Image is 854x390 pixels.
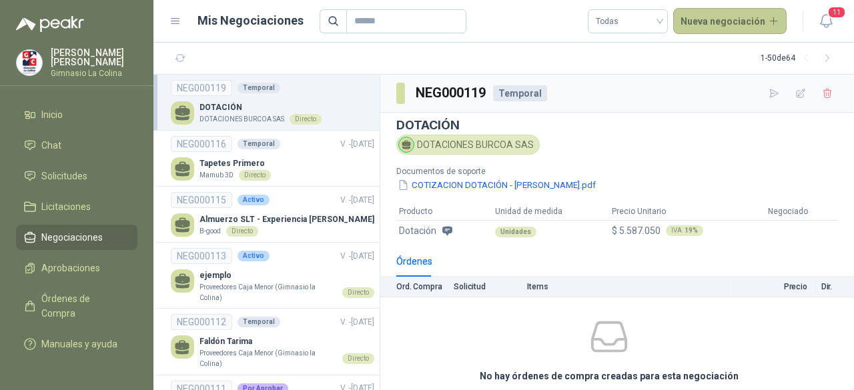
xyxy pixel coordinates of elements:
p: ejemplo [199,269,374,282]
div: Directo [226,226,258,237]
div: Directo [342,287,374,298]
a: Solicitudes [16,163,137,189]
p: DOTACIÓN [199,101,322,114]
span: V. - [DATE] [340,139,374,149]
div: Temporal [238,317,280,327]
p: Faldón Tarima [199,335,374,348]
button: COTIZACION DOTACIÓN - [PERSON_NAME].pdf [396,178,597,192]
div: NEG000119 [171,80,232,96]
span: Licitaciones [41,199,91,214]
a: Aprobaciones [16,255,137,281]
th: Precio [729,277,815,297]
span: Manuales y ayuda [41,337,117,351]
span: V. - [DATE] [340,251,374,261]
img: Company Logo [17,50,42,75]
th: Producto [396,203,492,221]
p: Mamub 3D [199,170,234,181]
th: Solicitud [454,277,527,297]
span: V. - [DATE] [340,195,374,205]
div: Activo [238,251,270,261]
div: IVA [666,225,703,236]
a: NEG000112TemporalV. -[DATE] Faldón TarimaProveedores Caja Menor (Gimnasio la Colina)Directo [171,314,374,369]
p: B-good [199,226,221,237]
div: NEG000113 [171,248,232,264]
a: Negociaciones [16,225,137,250]
span: Chat [41,138,61,153]
span: $ 5.587.050 [612,223,661,238]
p: [PERSON_NAME] [PERSON_NAME] [51,48,137,67]
p: DOTACIONES BURCOA SAS [199,114,284,125]
p: Documentos de soporte [396,165,612,178]
div: NEG000115 [171,192,232,208]
div: Unidades [495,227,536,237]
p: Tapetes Primero [199,157,271,170]
div: 1 - 50 de 64 [761,48,838,69]
div: Directo [239,170,271,181]
span: V. - [DATE] [340,317,374,327]
a: Chat [16,133,137,158]
span: Órdenes de Compra [41,291,125,321]
div: Directo [290,114,322,125]
a: Licitaciones [16,194,137,219]
th: Ord. Compra [380,277,454,297]
p: Proveedores Caja Menor (Gimnasio la Colina) [199,348,337,369]
h3: No hay órdenes de compra creadas para esta negociación [480,369,739,383]
p: Gimnasio La Colina [51,69,137,77]
a: NEG000115ActivoV. -[DATE] Almuerzo SLT - Experiencia [PERSON_NAME]B-goodDirecto [171,192,374,237]
a: NEG000113ActivoV. -[DATE] ejemploProveedores Caja Menor (Gimnasio la Colina)Directo [171,248,374,303]
th: Dir. [815,277,854,297]
div: Temporal [238,139,280,149]
div: Órdenes [396,254,432,269]
a: Manuales y ayuda [16,331,137,357]
span: Dotación [399,223,436,238]
th: Items [527,277,729,297]
p: Proveedores Caja Menor (Gimnasio la Colina) [199,282,337,303]
div: Temporal [493,85,547,101]
span: Todas [596,11,660,31]
div: DOTACIONES BURCOA SAS [396,135,540,155]
span: Solicitudes [41,169,87,183]
img: Logo peakr [16,16,84,32]
div: Temporal [238,83,280,93]
a: Órdenes de Compra [16,286,137,326]
h3: DOTACIÓN [396,118,838,132]
th: Unidad de medida [492,203,609,221]
a: NEG000116TemporalV. -[DATE] Tapetes PrimeroMamub 3DDirecto [171,136,374,181]
th: Precio Unitario [609,203,765,221]
div: Directo [342,353,374,364]
span: Inicio [41,107,63,122]
p: Almuerzo SLT - Experiencia [PERSON_NAME] [199,213,374,226]
button: 11 [814,9,838,33]
b: 19 % [685,227,698,234]
div: NEG000116 [171,136,232,152]
span: Negociaciones [41,230,103,245]
h1: Mis Negociaciones [197,11,304,30]
h3: NEG000119 [416,83,488,103]
button: Nueva negociación [673,8,787,35]
div: NEG000112 [171,314,232,330]
th: Negociado [765,203,838,221]
span: Aprobaciones [41,261,100,275]
div: Activo [238,195,270,205]
span: 11 [827,6,846,19]
a: Inicio [16,102,137,127]
a: NEG000119TemporalDOTACIÓNDOTACIONES BURCOA SASDirecto [171,80,374,125]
